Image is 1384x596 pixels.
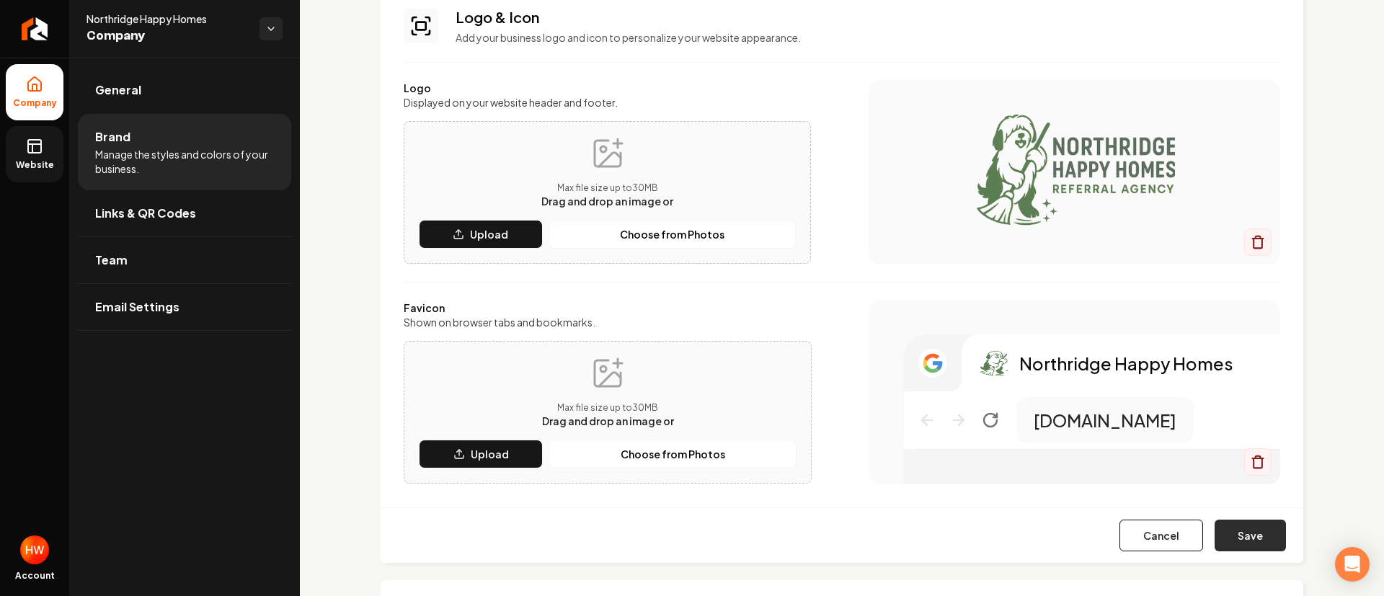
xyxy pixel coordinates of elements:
span: Drag and drop an image or [542,414,674,427]
p: Choose from Photos [621,447,725,461]
img: Logo [979,349,1008,378]
h3: Logo & Icon [456,7,1280,27]
button: Upload [419,220,543,249]
label: Favicon [404,301,812,315]
span: Company [86,26,248,46]
button: Open user button [20,535,49,564]
span: Team [95,252,128,269]
span: Account [15,570,55,582]
button: Save [1215,520,1286,551]
span: Company [7,97,63,109]
span: Drag and drop an image or [541,195,673,208]
button: Choose from Photos [549,440,797,468]
span: Manage the styles and colors of your business. [95,147,274,176]
span: Website [10,159,60,171]
label: Logo [404,81,811,95]
img: Rebolt Logo [22,17,48,40]
a: Links & QR Codes [78,190,291,236]
p: Upload [470,227,508,241]
a: Team [78,237,291,283]
span: Brand [95,128,130,146]
img: HSA Websites [20,535,49,564]
span: Northridge Happy Homes [86,12,248,26]
p: [DOMAIN_NAME] [1034,409,1176,432]
p: Max file size up to 30 MB [541,182,673,194]
span: General [95,81,141,99]
div: Open Intercom Messenger [1335,547,1370,582]
p: Upload [471,447,509,461]
span: Links & QR Codes [95,205,196,222]
img: Logo [897,115,1251,230]
label: Displayed on your website header and footer. [404,95,811,110]
p: Max file size up to 30 MB [542,402,674,414]
label: Shown on browser tabs and bookmarks. [404,315,812,329]
a: General [78,67,291,113]
button: Choose from Photos [549,220,796,249]
p: Add your business logo and icon to personalize your website appearance. [456,30,1280,45]
p: Northridge Happy Homes [1019,352,1233,375]
p: Choose from Photos [620,227,724,241]
button: Cancel [1119,520,1203,551]
span: Email Settings [95,298,179,316]
a: Website [6,126,63,182]
button: Upload [419,440,543,468]
a: Email Settings [78,284,291,330]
